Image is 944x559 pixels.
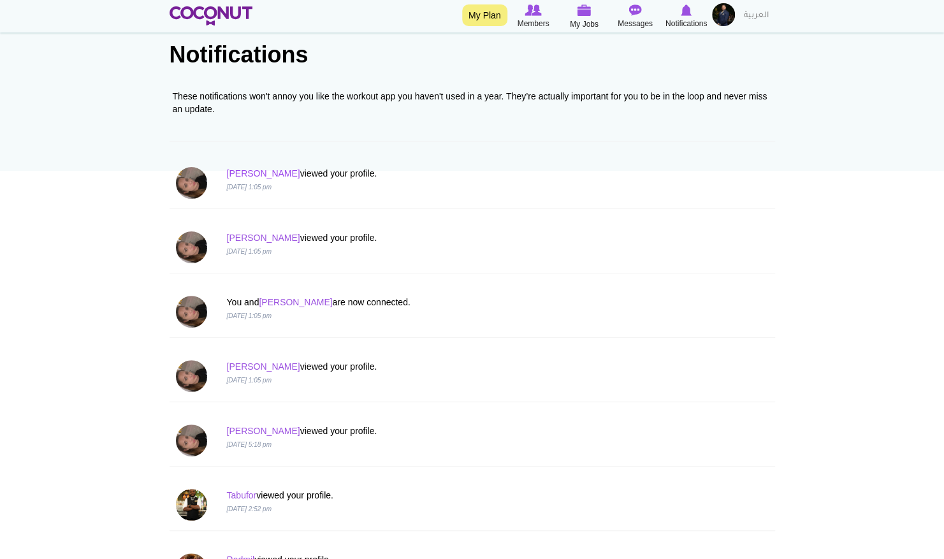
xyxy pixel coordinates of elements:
i: [DATE] 1:05 pm [226,248,271,255]
p: viewed your profile. [226,425,615,437]
img: Messages [629,4,642,16]
p: viewed your profile. [226,231,615,244]
img: My Jobs [577,4,592,16]
p: viewed your profile. [226,360,615,373]
span: Messages [618,17,653,30]
i: [DATE] 1:05 pm [226,377,271,384]
p: viewed your profile. [226,167,615,180]
a: [PERSON_NAME] [259,297,332,307]
a: My Jobs My Jobs [559,3,610,31]
a: العربية [737,3,775,29]
h1: Notifications [170,42,775,68]
img: Notifications [681,4,692,16]
span: My Jobs [570,18,599,31]
i: [DATE] 1:05 pm [226,184,271,191]
a: Browse Members Members [508,3,559,30]
div: These notifications won't annoy you like the workout app you haven't used in a year. They’re actu... [173,90,772,115]
a: [PERSON_NAME] [226,426,300,436]
a: [PERSON_NAME] [226,168,300,178]
span: Notifications [665,17,707,30]
p: You and are now connected. [226,296,615,309]
a: My Plan [462,4,507,26]
img: Home [170,6,253,25]
a: Notifications Notifications [661,3,712,30]
img: Browse Members [525,4,541,16]
span: Members [517,17,549,30]
a: [PERSON_NAME] [226,361,300,372]
a: [PERSON_NAME] [226,233,300,243]
i: [DATE] 5:18 pm [226,441,271,448]
a: Tabufor [226,490,256,500]
i: [DATE] 2:52 pm [226,505,271,512]
p: viewed your profile. [226,489,615,502]
a: Messages Messages [610,3,661,30]
i: [DATE] 1:05 pm [226,312,271,319]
